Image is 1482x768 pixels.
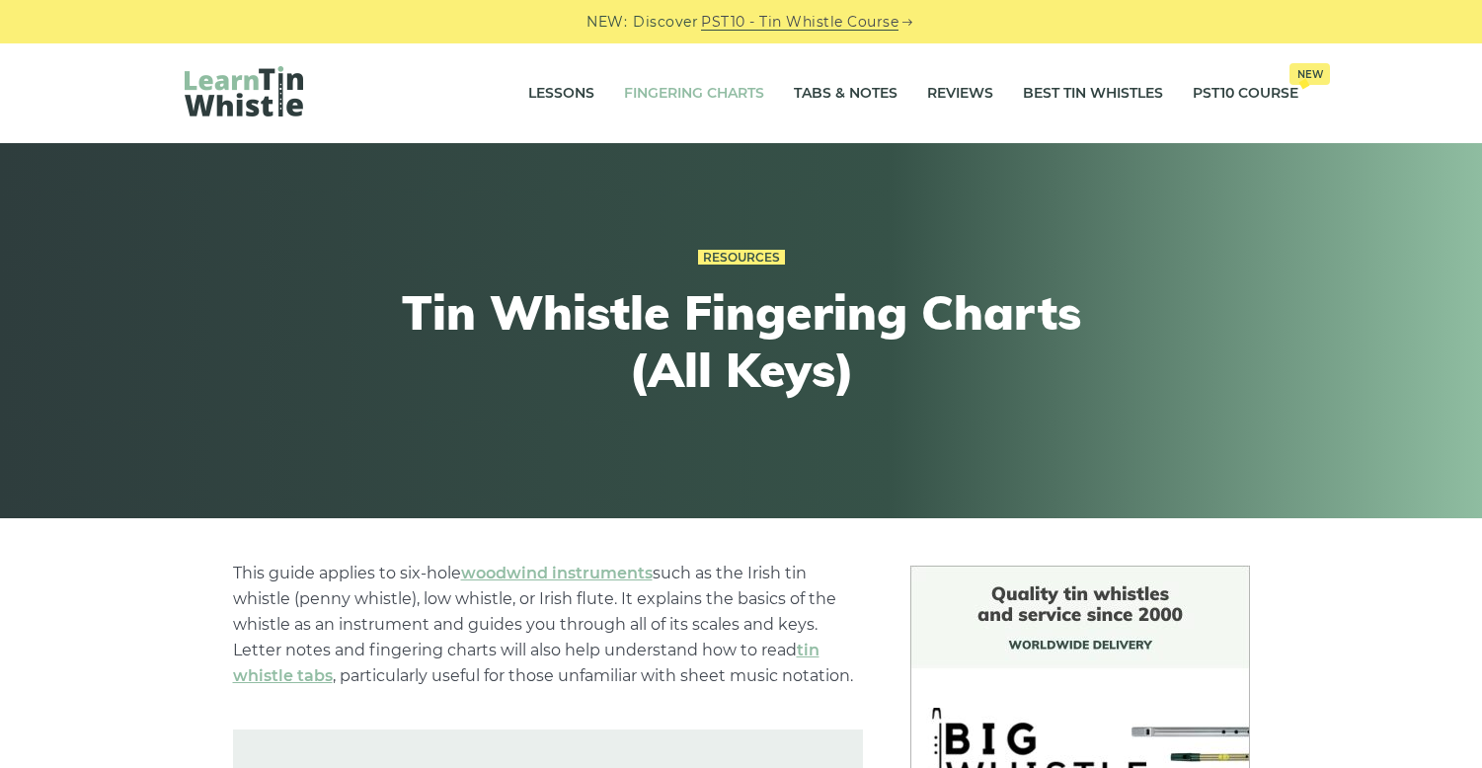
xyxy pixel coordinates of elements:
[1289,63,1330,85] span: New
[624,69,764,118] a: Fingering Charts
[1193,69,1298,118] a: PST10 CourseNew
[378,284,1105,398] h1: Tin Whistle Fingering Charts (All Keys)
[185,66,303,116] img: LearnTinWhistle.com
[1023,69,1163,118] a: Best Tin Whistles
[461,564,653,582] a: woodwind instruments
[698,250,785,266] a: Resources
[528,69,594,118] a: Lessons
[927,69,993,118] a: Reviews
[233,561,863,689] p: This guide applies to six-hole such as the Irish tin whistle (penny whistle), low whistle, or Iri...
[794,69,897,118] a: Tabs & Notes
